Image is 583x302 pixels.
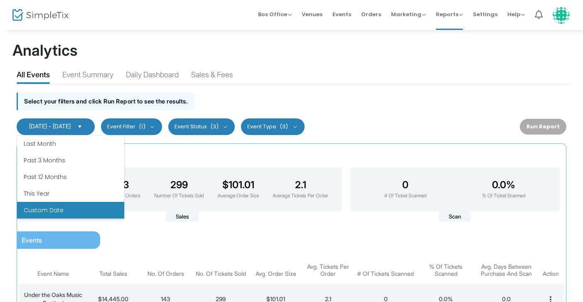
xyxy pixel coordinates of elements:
[17,152,124,169] li: Past 3 Months
[74,123,86,130] button: Select
[154,179,204,191] h3: 299
[17,135,124,152] li: Last Month
[191,69,233,83] div: Sales & Fees
[17,185,124,202] li: This Year
[419,263,473,277] span: % Of Tickets Scanned
[384,179,427,191] h3: 0
[17,93,194,110] div: Select your filters and click Run Report to see the results.
[482,192,526,200] p: % Of Ticket Scanned
[304,263,352,277] span: Avg. Tickets Per Order
[302,4,322,25] span: Venues
[210,123,219,130] span: (3)
[139,123,145,130] span: (1)
[477,263,536,277] span: Avg. Days Between Purchase And Scan
[357,270,414,277] span: # Of Tickets Scanned
[482,179,526,191] h3: 0.0%
[126,69,179,83] div: Daily Dashboard
[168,118,235,135] button: Event Status(3)
[256,270,296,277] span: Avg. Order Size
[332,4,351,25] span: Events
[391,10,426,18] span: Marketing
[273,192,328,200] p: Average Tickets Per Order
[62,69,113,83] div: Event Summary
[273,179,328,191] h3: 2.1
[241,118,305,135] button: Event Type(3)
[258,10,292,18] span: Box Office
[361,4,381,25] span: Orders
[17,69,50,83] div: All Events
[22,236,42,244] span: Events
[166,211,199,222] span: Sales
[17,169,124,185] li: Past 12 Months
[29,123,71,130] span: [DATE] - [DATE]
[280,123,288,130] span: (3)
[154,192,204,200] p: Number Of Tickets Sold
[218,192,259,200] p: Average Order Size
[37,270,69,277] span: Event Name
[538,257,564,284] th: Action
[436,10,463,18] span: Reports
[439,211,471,222] span: Scan
[473,4,497,25] span: Settings
[192,257,250,284] th: No. Of Tickets Sold
[507,10,525,18] span: Help
[384,192,427,200] p: # Of Ticket Scanned
[148,270,184,277] span: No. Of Orders
[17,202,124,219] li: Custom Date
[99,270,127,277] span: Total Sales
[101,118,162,135] button: Event Filter(1)
[12,42,571,59] h1: Analytics
[218,179,259,191] h3: $101.01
